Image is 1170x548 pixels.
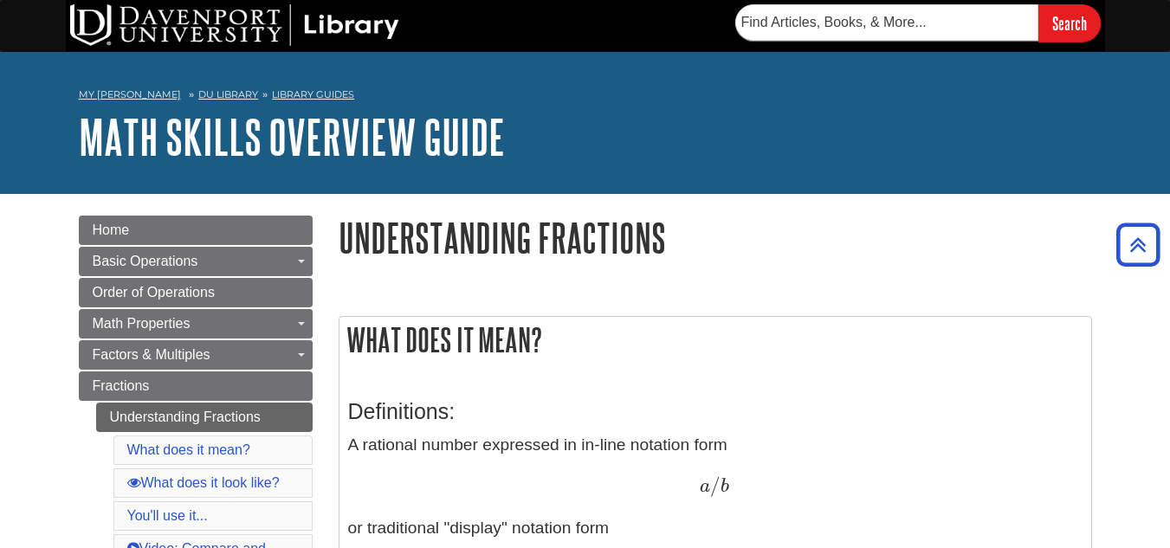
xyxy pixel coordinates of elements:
a: What does it mean? [127,442,250,457]
input: Find Articles, Books, & More... [735,4,1038,41]
a: Math Properties [79,309,313,338]
a: You'll use it... [127,508,208,523]
a: Order of Operations [79,278,313,307]
h1: Understanding Fractions [339,216,1092,260]
a: Basic Operations [79,247,313,276]
span: Math Properties [93,316,191,331]
span: b [721,477,729,496]
a: Library Guides [272,88,354,100]
a: DU Library [198,88,258,100]
a: Understanding Fractions [96,403,313,432]
span: Factors & Multiples [93,347,210,362]
nav: breadcrumb [79,83,1092,111]
a: Math Skills Overview Guide [79,110,505,164]
h2: What does it mean? [339,317,1091,363]
span: a [700,477,710,496]
span: Order of Operations [93,285,215,300]
form: Searches DU Library's articles, books, and more [735,4,1101,42]
a: Factors & Multiples [79,340,313,370]
span: Home [93,222,130,237]
span: Fractions [93,378,150,393]
a: My [PERSON_NAME] [79,87,181,102]
h3: Definitions: [348,399,1083,424]
span: / [710,474,721,497]
a: Back to Top [1110,233,1166,256]
a: What does it look like? [127,475,280,490]
span: Basic Operations [93,254,198,268]
a: Fractions [79,371,313,401]
input: Search [1038,4,1101,42]
a: Home [79,216,313,245]
img: DU Library [70,4,399,46]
